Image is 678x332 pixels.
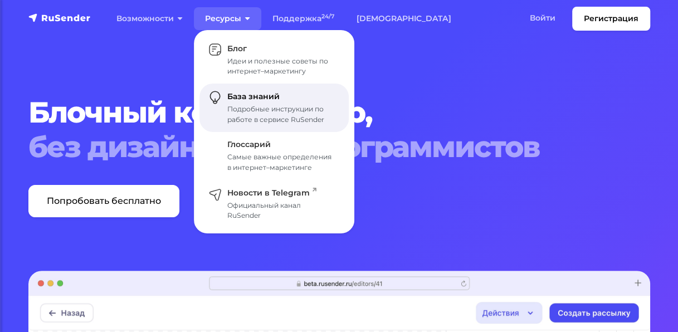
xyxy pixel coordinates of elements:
[227,43,247,53] span: Блог
[227,104,335,125] div: Подробные инструкции по работе в сервисе RuSender
[28,185,179,217] a: Попробовать бесплатно
[519,7,567,30] a: Войти
[227,139,271,149] span: Глоссарий
[199,180,349,228] a: Новости в Telegram Официальный канал RuSender
[227,91,280,101] span: База знаний
[199,36,349,84] a: Блог Идеи и полезные советы по интернет–маркетингу
[227,56,335,77] div: Идеи и полезные советы по интернет–маркетингу
[105,7,194,30] a: Возможности
[227,152,335,173] div: Самые важные определения в интернет–маркетинге
[345,7,462,30] a: [DEMOGRAPHIC_DATA]
[28,12,91,23] img: RuSender
[227,201,335,221] div: Официальный канал RuSender
[194,7,261,30] a: Ресурсы
[572,7,650,31] a: Регистрация
[321,13,334,20] sup: 24/7
[227,188,316,198] span: Новости в Telegram
[28,130,650,164] span: без дизайнеров и программистов
[28,95,650,165] h1: Блочный конструктор,
[261,7,345,30] a: Поддержка24/7
[199,132,349,180] a: Глоссарий Самые важные определения в интернет–маркетинге
[199,84,349,131] a: База знаний Подробные инструкции по работе в сервисе RuSender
